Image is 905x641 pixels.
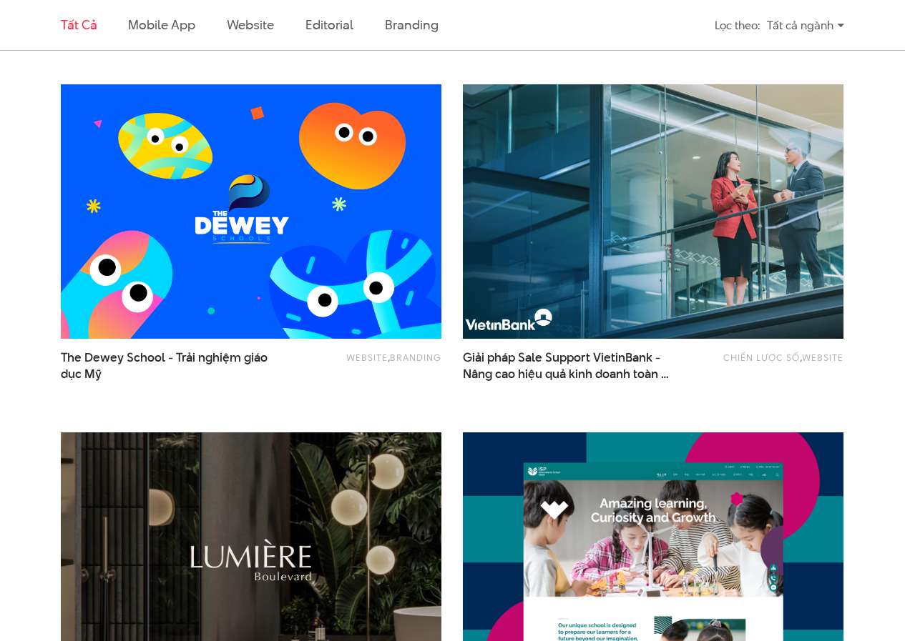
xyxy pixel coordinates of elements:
[289,349,441,375] div: ,
[691,349,843,375] div: ,
[227,16,274,34] a: Website
[463,349,672,382] a: Giải pháp Sale Support VietinBank -Nâng cao hiệu quả kinh doanh toàn hàng
[444,71,862,352] img: Sale support VietinBank
[723,351,800,364] a: Chiến lược số
[61,366,102,382] span: dục Mỹ
[390,351,441,364] a: Branding
[128,16,195,34] a: Mobile app
[385,16,438,34] a: Branding
[61,349,270,382] span: The Dewey School - Trải nghiệm giáo
[61,16,97,34] a: Tất cả
[305,16,353,34] a: Editorial
[767,13,844,38] div: Tất cả ngành
[715,13,760,38] div: Lọc theo:
[61,84,441,339] img: TDS the dewey school
[346,351,388,364] a: Website
[463,366,672,382] span: Nâng cao hiệu quả kinh doanh toàn hàng
[802,351,843,364] a: Website
[463,349,672,382] span: Giải pháp Sale Support VietinBank -
[61,349,270,382] a: The Dewey School - Trải nghiệm giáodục Mỹ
